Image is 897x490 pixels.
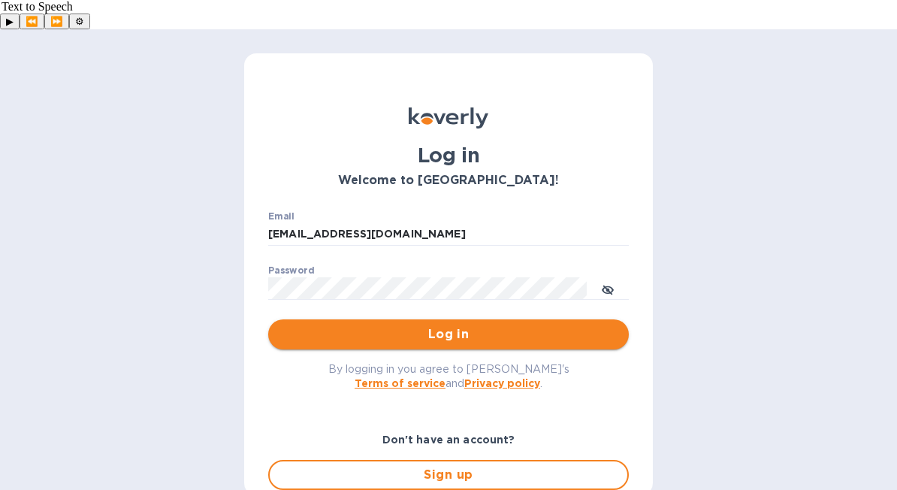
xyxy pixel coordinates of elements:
span: By logging in you agree to [PERSON_NAME]'s and . [328,363,569,389]
span: Log in [280,325,617,343]
button: Settings [69,14,90,29]
h1: Log in [268,144,629,168]
a: Privacy policy [464,377,540,389]
label: Email [268,213,294,222]
h3: Welcome to [GEOGRAPHIC_DATA]! [268,174,629,188]
a: Terms of service [355,377,445,389]
b: Don't have an account? [382,434,515,446]
button: Previous [20,14,44,29]
button: Log in [268,319,629,349]
input: Enter email address [268,223,629,246]
span: Sign up [282,466,615,484]
button: toggle password visibility [593,274,623,304]
button: Forward [44,14,69,29]
button: Sign up [268,460,629,490]
img: Koverly [409,107,488,129]
label: Password [268,267,314,276]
